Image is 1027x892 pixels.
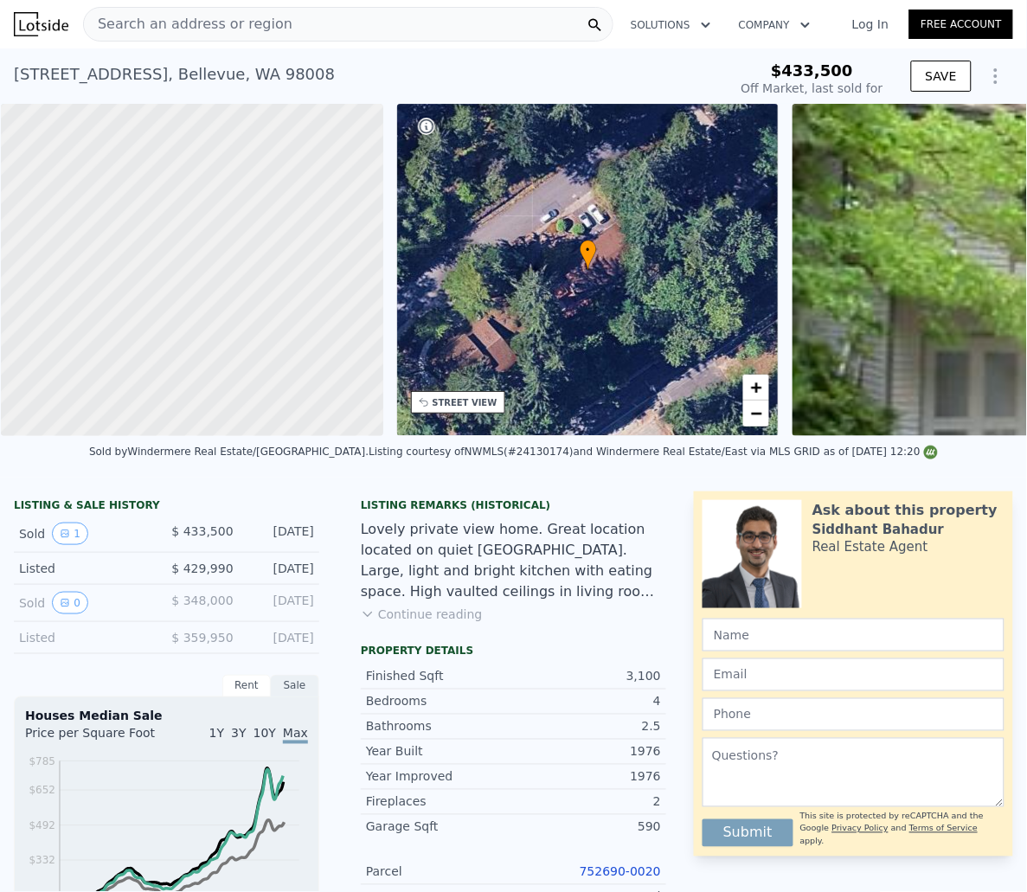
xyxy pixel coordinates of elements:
[361,606,483,623] button: Continue reading
[19,629,153,646] div: Listed
[25,708,308,725] div: Houses Median Sale
[366,818,514,836] div: Garage Sqft
[29,755,55,767] tspan: $785
[514,768,662,786] div: 1976
[812,500,998,521] div: Ask about this property
[751,376,762,398] span: +
[725,10,825,41] button: Company
[247,523,314,545] div: [DATE]
[514,693,662,710] div: 4
[171,524,233,538] span: $ 433,500
[433,396,497,409] div: STREET VIEW
[514,743,662,760] div: 1976
[703,658,1005,691] input: Email
[52,523,88,545] button: View historical data
[25,725,167,753] div: Price per Square Foot
[366,863,514,881] div: Parcel
[812,521,944,538] div: Siddhant Bahadur
[741,80,883,97] div: Off Market, last sold for
[743,375,769,401] a: Zoom in
[89,446,369,458] div: Sold by Windermere Real Estate/[GEOGRAPHIC_DATA] .
[703,819,793,847] button: Submit
[909,10,1013,39] a: Free Account
[209,727,224,741] span: 1Y
[771,61,853,80] span: $433,500
[84,14,292,35] span: Search an address or region
[366,668,514,685] div: Finished Sqft
[924,446,938,459] img: NWMLS Logo
[171,631,233,645] span: $ 359,950
[831,16,909,33] a: Log In
[366,718,514,735] div: Bathrooms
[909,824,978,833] a: Terms of Service
[14,498,319,516] div: LISTING & SALE HISTORY
[366,793,514,811] div: Fireplaces
[19,592,153,614] div: Sold
[254,727,276,741] span: 10Y
[247,629,314,646] div: [DATE]
[231,727,246,741] span: 3Y
[283,727,308,744] span: Max
[29,819,55,831] tspan: $492
[14,62,335,87] div: [STREET_ADDRESS] , Bellevue , WA 98008
[361,519,666,602] div: Lovely private view home. Great location located on quiet [GEOGRAPHIC_DATA]. Large, light and bri...
[800,811,1005,848] div: This site is protected by reCAPTCHA and the Google and apply.
[19,560,153,577] div: Listed
[514,793,662,811] div: 2
[366,693,514,710] div: Bedrooms
[580,242,597,258] span: •
[19,523,153,545] div: Sold
[52,592,88,614] button: View historical data
[29,855,55,867] tspan: $332
[580,240,597,270] div: •
[271,675,319,697] div: Sale
[832,824,889,833] a: Privacy Policy
[366,768,514,786] div: Year Improved
[361,498,666,512] div: Listing Remarks (Historical)
[14,12,68,36] img: Lotside
[514,718,662,735] div: 2.5
[361,644,666,658] div: Property details
[171,562,233,575] span: $ 429,990
[979,59,1013,93] button: Show Options
[514,668,662,685] div: 3,100
[911,61,972,92] button: SAVE
[514,818,662,836] div: 590
[247,592,314,614] div: [DATE]
[703,698,1005,731] input: Phone
[369,446,938,458] div: Listing courtesy of NWMLS (#24130174) and Windermere Real Estate/East via MLS GRID as of [DATE] 1...
[222,675,271,697] div: Rent
[580,865,661,879] a: 752690-0020
[366,743,514,760] div: Year Built
[743,401,769,427] a: Zoom out
[751,402,762,424] span: −
[29,785,55,797] tspan: $652
[812,538,928,555] div: Real Estate Agent
[703,619,1005,651] input: Name
[171,594,233,607] span: $ 348,000
[247,560,314,577] div: [DATE]
[617,10,725,41] button: Solutions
